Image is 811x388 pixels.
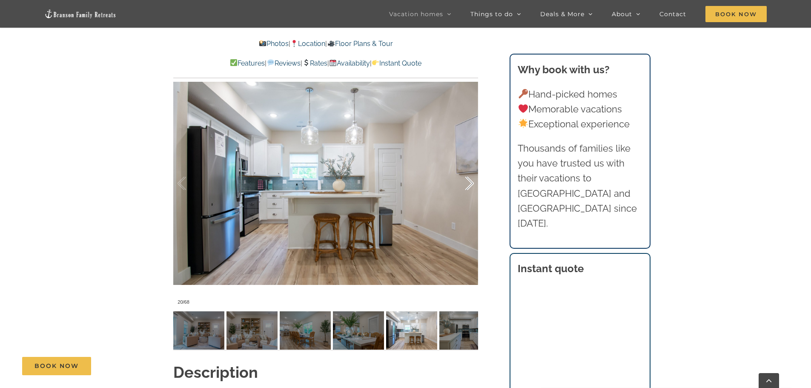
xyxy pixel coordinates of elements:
img: 📆 [330,59,336,66]
p: | | | | [173,58,478,69]
img: ✅ [230,59,237,66]
span: Vacation homes [389,11,443,17]
span: Deals & More [540,11,585,17]
img: 📍 [291,40,298,47]
p: | | [173,38,478,49]
a: Availability [329,59,370,67]
p: Thousands of families like you have trusted us with their vacations to [GEOGRAPHIC_DATA] and [GEO... [518,141,642,231]
img: Branson Family Retreats Logo [44,9,117,19]
img: 🔑 [519,89,528,98]
a: Photos [259,40,289,48]
a: Location [290,40,325,48]
img: 🎥 [328,40,335,47]
a: Features [230,59,265,67]
img: 💲 [303,59,309,66]
img: 04-Whispering-Waves-lakefront-vacation-home-rental-on-Lake-Taneycomo-1017-scaled.jpg-nggid03966-n... [173,311,224,350]
a: Floor Plans & Tour [327,40,393,48]
img: 06-Whispering-Waves-lakefront-vacation-home-rental-on-Lake-Taneycomo-1030-scaled.jpg-nggid03971-n... [439,311,490,350]
img: 👉 [372,59,379,66]
img: 04-Whispering-Waves-lakefront-vacation-home-rental-on-Lake-Taneycomo-1019-scaled.jpg-nggid03967-n... [226,311,278,350]
strong: Description [173,363,258,381]
strong: Instant quote [518,262,584,275]
span: About [612,11,632,17]
a: Book Now [22,357,91,375]
span: Book Now [34,362,79,370]
span: Contact [659,11,686,17]
img: 📸 [259,40,266,47]
span: Book Now [705,6,767,22]
img: 05-Whispering-Waves-lakefront-vacation-home-rental-on-Lake-Taneycomo-1027-scaled.jpg-nggid03968-n... [280,311,331,350]
img: ❤️ [519,104,528,113]
a: Rates [302,59,327,67]
img: 06-Whispering-Waves-lakefront-vacation-home-rental-on-Lake-Taneycomo-1029-scaled.jpg-nggid03970-n... [386,311,437,350]
img: 🌟 [519,119,528,128]
span: Things to do [470,11,513,17]
a: Instant Quote [372,59,421,67]
img: 05-Whispering-Waves-lakefront-vacation-home-rental-on-Lake-Taneycomo-1028-scaled.jpg-nggid03969-n... [333,311,384,350]
p: Hand-picked homes Memorable vacations Exceptional experience [518,87,642,132]
a: Reviews [267,59,300,67]
img: 💬 [267,59,274,66]
h3: Why book with us? [518,62,642,78]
